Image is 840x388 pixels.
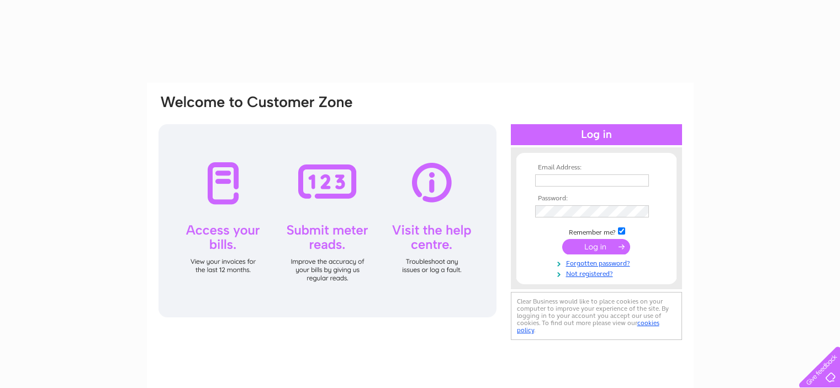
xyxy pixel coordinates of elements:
a: cookies policy [517,319,659,334]
td: Remember me? [532,226,661,237]
th: Password: [532,195,661,203]
a: Forgotten password? [535,257,661,268]
th: Email Address: [532,164,661,172]
input: Submit [562,239,630,254]
div: Clear Business would like to place cookies on your computer to improve your experience of the sit... [511,292,682,340]
a: Not registered? [535,268,661,278]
